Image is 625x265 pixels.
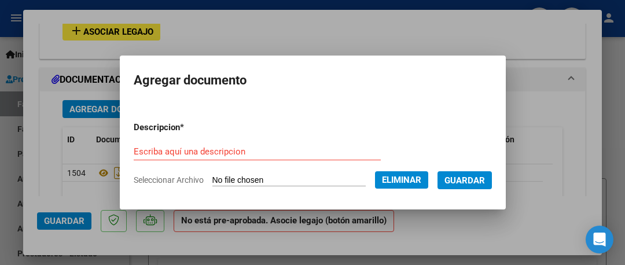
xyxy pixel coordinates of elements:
[444,175,485,186] span: Guardar
[375,171,428,189] button: Eliminar
[134,69,492,91] h2: Agregar documento
[437,171,492,189] button: Guardar
[134,175,204,185] span: Seleccionar Archivo
[382,175,421,185] span: Eliminar
[586,226,613,253] div: Open Intercom Messenger
[134,121,241,134] p: Descripcion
